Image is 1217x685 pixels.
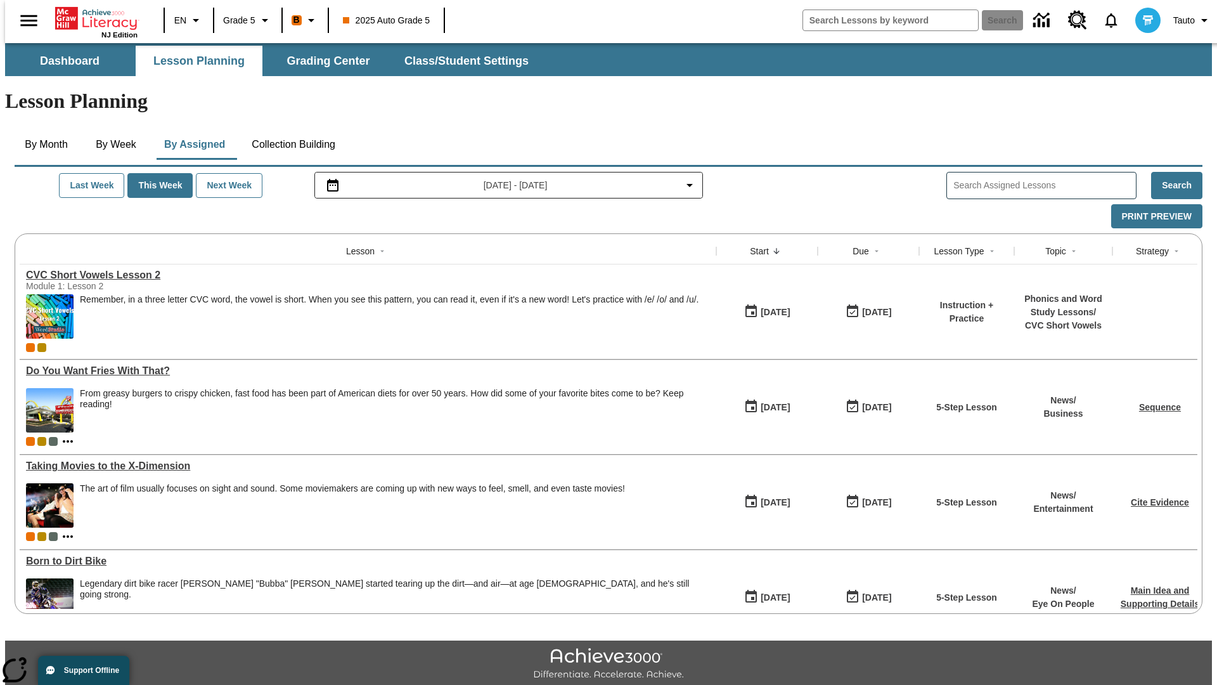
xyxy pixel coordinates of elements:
p: Phonics and Word Study Lessons / [1021,292,1106,319]
a: Notifications [1095,4,1128,37]
button: Grading Center [265,46,392,76]
div: From greasy burgers to crispy chicken, fast food has been part of American diets for over 50 year... [80,388,710,433]
div: Born to Dirt Bike [26,556,710,567]
div: Start [750,245,769,258]
div: From greasy burgers to crispy chicken, fast food has been part of American diets for over 50 year... [80,388,710,410]
a: Sequence [1139,402,1181,412]
div: [DATE] [862,590,891,606]
button: Print Preview [1111,204,1202,229]
p: Entertainment [1033,502,1093,516]
button: Dashboard [6,46,133,76]
a: Cite Evidence [1131,497,1189,507]
span: Support Offline [64,666,119,675]
div: The art of film usually focuses on sight and sound. Some moviemakers are coming up with new ways ... [80,483,625,528]
div: Taking Movies to the X-Dimension [26,460,710,472]
div: SubNavbar [5,43,1212,76]
a: Taking Movies to the X-Dimension, Lessons [26,460,710,472]
a: CVC Short Vowels Lesson 2, Lessons [26,270,710,281]
p: Remember, in a three letter CVC word, the vowel is short. When you see this pattern, you can read... [80,294,699,305]
a: Born to Dirt Bike, Lessons [26,556,710,567]
img: avatar image [1135,8,1161,33]
button: Sort [769,244,784,259]
div: Home [55,4,138,39]
button: Lesson Planning [136,46,262,76]
button: Language: EN, Select a language [169,9,209,32]
button: Sort [1066,244,1081,259]
img: Motocross racer James Stewart flies through the air on his dirt bike. [26,578,74,623]
input: Search Assigned Lessons [953,176,1136,195]
span: Tauto [1173,14,1195,27]
div: Module 1: Lesson 2 [26,281,216,291]
span: EN [174,14,186,27]
a: Home [55,6,138,31]
div: Current Class [26,343,35,352]
button: By Assigned [154,129,235,160]
span: B [293,12,300,28]
p: CVC Short Vowels [1021,319,1106,332]
span: NJ Edition [101,31,138,39]
div: New 2025 class [37,343,46,352]
div: SubNavbar [5,46,540,76]
p: The art of film usually focuses on sight and sound. Some moviemakers are coming up with new ways ... [80,483,625,494]
button: 09/11/25: First time the lesson was available [740,395,794,419]
span: [DATE] - [DATE] [484,179,548,192]
a: Resource Center, Will open in new tab [1060,3,1095,37]
button: Collection Building [241,129,345,160]
img: Panel in front of the seats sprays water mist to the happy audience at a 4DX-equipped theater. [26,483,74,528]
div: Do You Want Fries With That? [26,365,710,377]
button: Next Week [196,173,262,198]
div: Strategy [1136,245,1169,258]
a: Main Idea and Supporting Details [1121,585,1199,609]
svg: Collapse Date Range Filter [682,178,697,193]
button: Profile/Settings [1168,9,1217,32]
button: 09/11/25: First time the lesson was available [740,490,794,514]
div: Current Class [26,437,35,446]
div: [DATE] [862,495,891,511]
h1: Lesson Planning [5,89,1212,113]
div: OL 2025 Auto Grade 6 [49,437,58,446]
button: Grade: Grade 5, Select a grade [218,9,278,32]
button: Sort [1169,244,1184,259]
button: Last Week [59,173,124,198]
div: [DATE] [761,304,790,320]
button: Show more classes [60,434,75,449]
p: News / [1043,394,1083,407]
span: 2025 Auto Grade 5 [343,14,430,27]
div: OL 2025 Auto Grade 6 [49,532,58,541]
div: Lesson [346,245,375,258]
button: By Week [84,129,148,160]
div: [DATE] [761,400,790,415]
div: [DATE] [862,304,891,320]
img: CVC Short Vowels Lesson 2. [26,294,74,339]
input: search field [803,10,978,30]
div: Legendary dirt bike racer James "Bubba" Stewart started tearing up the dirt—and air—at age 4, and... [80,578,710,623]
div: Due [853,245,869,258]
button: Sort [869,244,884,259]
div: [DATE] [761,495,790,511]
div: Remember, in a three letter CVC word, the vowel is short. When you see this pattern, you can read... [80,294,699,339]
button: Select the date range menu item [320,178,698,193]
img: One of the first McDonald's stores, with the iconic red sign and golden arches. [26,388,74,433]
img: Achieve3000 Differentiate Accelerate Achieve [533,648,684,681]
p: News / [1032,584,1094,597]
div: Lesson Type [934,245,984,258]
button: This Week [127,173,193,198]
button: Select a new avatar [1128,4,1168,37]
div: [DATE] [761,590,790,606]
button: Boost Class color is orange. Change class color [287,9,324,32]
span: Grade 5 [223,14,255,27]
p: 5-Step Lesson [936,401,997,414]
div: Legendary dirt bike racer [PERSON_NAME] "Bubba" [PERSON_NAME] started tearing up the dirt—and air... [80,578,710,600]
div: Current Class [26,532,35,541]
div: New 2025 class [37,437,46,446]
button: 09/11/25: Last day the lesson can be accessed [841,395,896,419]
a: Do You Want Fries With That?, Lessons [26,365,710,377]
button: 09/11/25: Last day the lesson can be accessed [841,490,896,514]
